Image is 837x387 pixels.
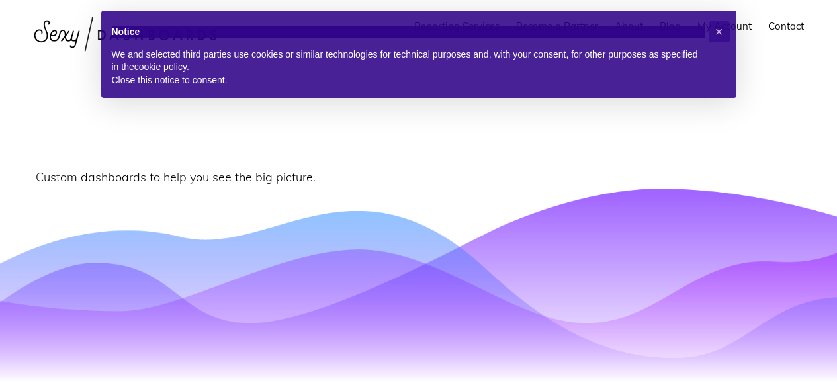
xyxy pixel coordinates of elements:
img: Sexy Dashboards [26,7,225,62]
p: We and selected third parties use cookies or similar technologies for technical purposes and, wit... [112,48,705,74]
button: Close this notice [709,21,730,42]
a: cookie policy [134,62,187,72]
span: Contact [768,20,804,32]
span: × [715,24,723,39]
p: Custom dashboards to help you see the big picture. [36,166,801,189]
a: Contact [762,8,811,44]
h2: Notice [112,26,705,38]
p: Close this notice to consent. [112,74,705,87]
